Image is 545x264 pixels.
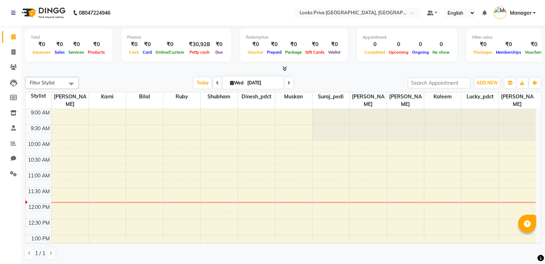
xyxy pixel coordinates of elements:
[265,40,283,49] div: ₹0
[67,40,86,49] div: ₹0
[30,80,55,85] span: Filter Stylist
[275,92,312,101] span: Muskan
[126,92,163,101] span: Bilal
[86,50,107,55] span: Products
[27,141,51,148] div: 10:00 AM
[410,50,431,55] span: Ongoing
[201,92,238,101] span: Shubham
[127,50,141,55] span: Cash
[18,3,67,23] img: logo
[127,40,141,49] div: ₹0
[477,80,498,85] span: ADD NEW
[27,172,51,180] div: 11:00 AM
[523,50,545,55] span: Vouchers
[523,40,545,49] div: ₹0
[89,92,126,101] span: Karni
[67,50,86,55] span: Services
[303,40,326,49] div: ₹0
[363,40,387,49] div: 0
[387,92,424,109] span: [PERSON_NAME]
[246,40,265,49] div: ₹0
[31,50,53,55] span: Expenses
[228,80,245,85] span: Wed
[213,40,225,49] div: ₹0
[494,6,506,19] img: Manager
[472,50,494,55] span: Packages
[510,9,531,17] span: Manager
[141,40,154,49] div: ₹0
[163,92,200,101] span: Ruby
[431,50,451,55] span: No show
[25,92,51,100] div: Stylist
[154,50,186,55] span: Online/Custom
[246,50,265,55] span: Voucher
[214,50,225,55] span: Due
[494,50,523,55] span: Memberships
[79,3,110,23] b: 08047224946
[53,50,67,55] span: Sales
[326,40,342,49] div: ₹0
[494,40,523,49] div: ₹0
[31,34,107,40] div: Total
[350,92,387,109] span: [PERSON_NAME]
[35,250,45,257] span: 1 / 1
[53,40,67,49] div: ₹0
[410,40,431,49] div: 0
[387,50,410,55] span: Upcoming
[283,50,303,55] span: Package
[499,92,536,109] span: [PERSON_NAME]
[27,156,51,164] div: 10:30 AM
[431,40,451,49] div: 0
[265,50,283,55] span: Prepaid
[86,40,107,49] div: ₹0
[29,109,51,117] div: 9:00 AM
[462,92,498,101] span: Lucky_pdct
[312,92,349,101] span: Suraj_pedi
[363,50,387,55] span: Completed
[27,204,51,211] div: 12:00 PM
[303,50,326,55] span: Gift Cards
[127,34,225,40] div: Finance
[515,235,538,257] iframe: chat widget
[52,92,89,109] span: [PERSON_NAME]
[188,50,211,55] span: Petty cash
[363,34,451,40] div: Appointment
[29,125,51,132] div: 9:30 AM
[326,50,342,55] span: Wallet
[238,92,275,101] span: Dinesh_pdct
[387,40,410,49] div: 0
[194,77,212,88] span: Today
[246,34,342,40] div: Redemption
[154,40,186,49] div: ₹0
[141,50,154,55] span: Card
[30,235,51,243] div: 1:00 PM
[472,40,494,49] div: ₹0
[186,40,213,49] div: ₹30,928
[408,77,470,88] input: Search Appointment
[245,78,281,88] input: 2025-09-03
[424,92,461,101] span: Kaleem
[27,188,51,195] div: 11:30 AM
[27,219,51,227] div: 12:30 PM
[283,40,303,49] div: ₹0
[31,40,53,49] div: ₹0
[475,78,499,88] button: ADD NEW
